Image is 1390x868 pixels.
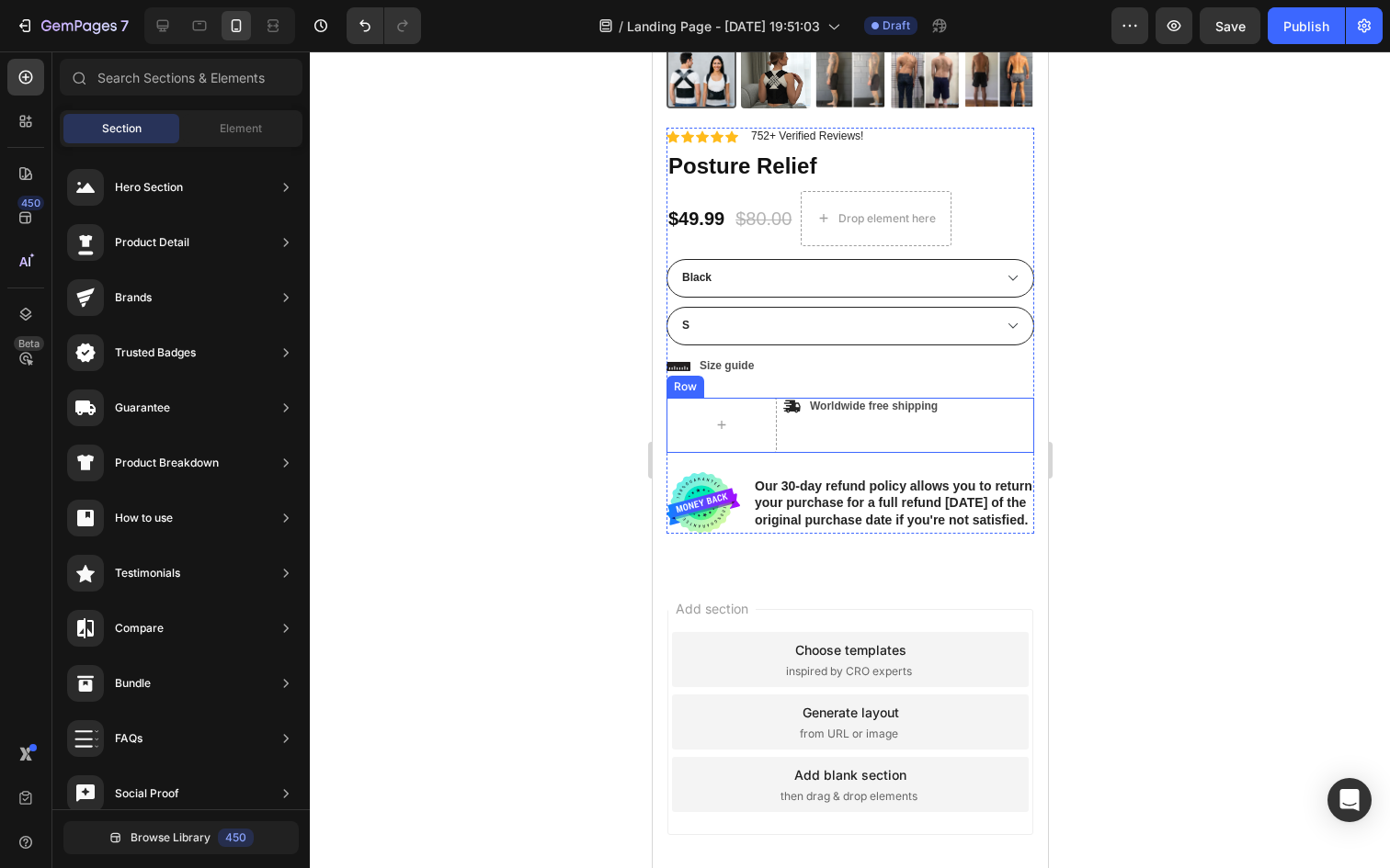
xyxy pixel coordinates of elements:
div: Compare [115,619,164,637]
div: 450 [17,196,44,210]
span: Section [102,120,142,137]
div: Testimonials [115,564,180,582]
input: Search Sections & Elements [60,59,302,96]
span: Landing Page - [DATE] 19:51:03 [627,17,820,36]
span: Draft [883,17,910,34]
div: Hero Section [115,178,183,197]
div: Undo/Redo [347,7,421,44]
div: Open Intercom Messenger [1327,778,1372,822]
div: Product Breakdown [115,454,219,472]
span: Element [220,120,262,137]
button: Publish [1268,7,1345,44]
div: How to use [115,509,173,527]
div: Product Detail [115,233,189,252]
div: Bundle [115,674,151,693]
p: 7 [120,15,129,37]
div: FAQs [115,729,142,748]
div: Trusted Badges [115,344,196,362]
span: Save [1215,18,1246,34]
div: Guarantee [115,399,170,417]
div: Social Proof [115,784,179,803]
button: 7 [7,7,137,44]
span: / [619,17,623,36]
span: Browse Library [131,829,211,846]
button: Browse Library450 [63,821,299,854]
button: Save [1200,7,1260,44]
div: Brands [115,288,152,307]
div: Beta [14,336,44,351]
iframe: Design area [653,51,1048,868]
div: 450 [218,829,254,847]
div: Publish [1283,17,1329,36]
